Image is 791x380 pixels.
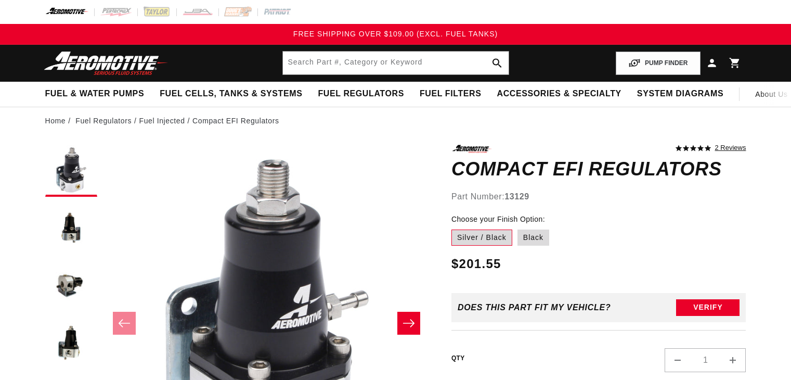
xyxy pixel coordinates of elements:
div: Does This part fit My vehicle? [458,303,611,312]
button: Slide right [397,312,420,335]
summary: Fuel Filters [412,82,489,106]
summary: Fuel Regulators [310,82,411,106]
button: PUMP FINDER [616,52,700,75]
button: search button [486,52,509,74]
strong: 13129 [504,192,529,201]
input: Search by Part Number, Category or Keyword [283,52,509,74]
legend: Choose your Finish Option: [451,214,546,225]
li: Fuel Injected [139,115,192,126]
span: Fuel & Water Pumps [45,88,145,99]
summary: Fuel Cells, Tanks & Systems [152,82,310,106]
button: Load image 1 in gallery view [45,145,97,197]
label: Silver / Black [451,230,512,246]
label: Black [517,230,549,246]
span: Fuel Cells, Tanks & Systems [160,88,302,99]
summary: Fuel & Water Pumps [37,82,152,106]
span: $201.55 [451,255,501,273]
summary: Accessories & Specialty [489,82,629,106]
button: Verify [676,299,740,316]
summary: System Diagrams [629,82,731,106]
button: Load image 3 in gallery view [45,259,97,311]
nav: breadcrumbs [45,115,746,126]
label: QTY [451,354,465,363]
span: FREE SHIPPING OVER $109.00 (EXCL. FUEL TANKS) [293,30,498,38]
li: Compact EFI Regulators [192,115,279,126]
h1: Compact EFI Regulators [451,161,746,178]
span: System Diagrams [637,88,723,99]
span: About Us [755,90,787,98]
button: Slide left [113,312,136,335]
span: Fuel Regulators [318,88,404,99]
a: 2 reviews [715,145,746,152]
img: Aeromotive [41,51,171,75]
div: Part Number: [451,190,746,204]
button: Load image 4 in gallery view [45,316,97,369]
a: Home [45,115,66,126]
span: Fuel Filters [420,88,482,99]
button: Load image 2 in gallery view [45,202,97,254]
span: Accessories & Specialty [497,88,621,99]
li: Fuel Regulators [75,115,139,126]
